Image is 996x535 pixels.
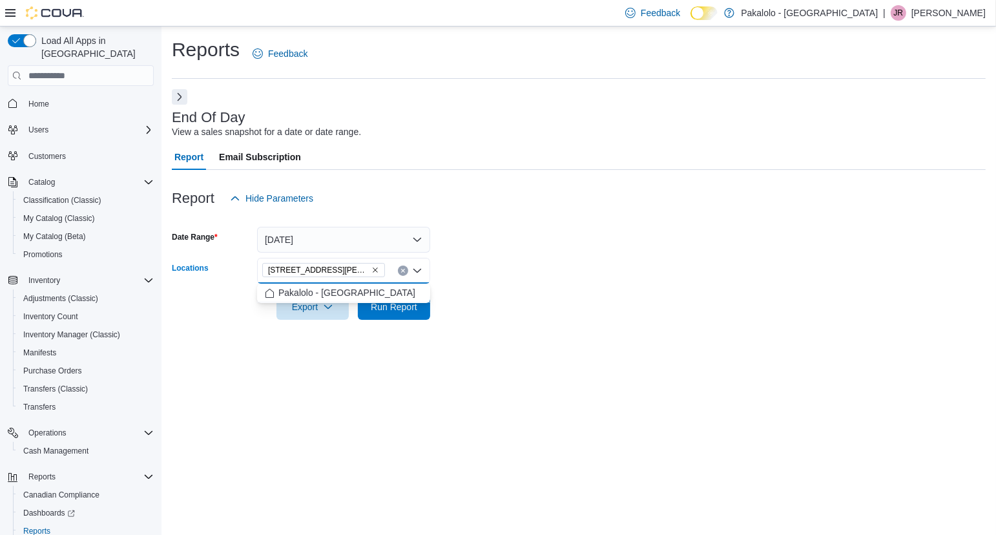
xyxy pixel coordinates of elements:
a: Feedback [247,41,313,67]
div: Choose from the following options [257,284,430,302]
a: Home [23,96,54,112]
button: Remove 385 Tompkins Avenue from selection in this group [371,266,379,274]
button: Users [3,121,159,139]
span: Manifests [18,345,154,361]
span: Adjustments (Classic) [23,293,98,304]
span: 385 Tompkins Avenue [262,263,385,277]
span: Customers [28,151,66,162]
p: [PERSON_NAME] [911,5,986,21]
button: Operations [3,424,159,442]
span: My Catalog (Beta) [18,229,154,244]
p: | [883,5,886,21]
span: Purchase Orders [18,363,154,379]
button: Inventory Count [13,308,159,326]
a: Dashboards [13,504,159,522]
span: Catalog [28,177,55,187]
button: Export [276,294,349,320]
span: Feedback [641,6,680,19]
button: My Catalog (Classic) [13,209,159,227]
h1: Reports [172,37,240,63]
span: JR [894,5,904,21]
a: Transfers (Classic) [18,381,93,397]
h3: Report [172,191,214,206]
span: Email Subscription [219,144,301,170]
span: Promotions [23,249,63,260]
span: Cash Management [23,446,88,456]
a: My Catalog (Classic) [18,211,100,226]
button: Hide Parameters [225,185,318,211]
span: Dark Mode [690,20,691,21]
span: Load All Apps in [GEOGRAPHIC_DATA] [36,34,154,60]
a: Classification (Classic) [18,193,107,208]
button: Promotions [13,246,159,264]
button: Customers [3,147,159,165]
button: Transfers [13,398,159,416]
span: Reports [23,469,154,485]
span: Inventory Manager (Classic) [23,330,120,340]
span: Run Report [371,300,417,313]
span: Promotions [18,247,154,262]
button: Manifests [13,344,159,362]
span: Operations [23,425,154,441]
span: Classification (Classic) [18,193,154,208]
a: Dashboards [18,505,80,521]
span: Feedback [268,47,307,60]
span: Dashboards [23,508,75,518]
span: Adjustments (Classic) [18,291,154,306]
span: Manifests [23,348,56,358]
button: Reports [3,468,159,486]
span: Inventory [28,275,60,286]
a: Purchase Orders [18,363,87,379]
button: Pakalolo - [GEOGRAPHIC_DATA] [257,284,430,302]
a: Adjustments (Classic) [18,291,103,306]
span: Canadian Compliance [18,487,154,503]
button: Reports [23,469,61,485]
span: My Catalog (Classic) [18,211,154,226]
button: Canadian Compliance [13,486,159,504]
button: Next [172,89,187,105]
span: [STREET_ADDRESS][PERSON_NAME] [268,264,369,277]
button: Purchase Orders [13,362,159,380]
button: Catalog [23,174,60,190]
span: Hide Parameters [245,192,313,205]
button: [DATE] [257,227,430,253]
span: Home [28,99,49,109]
span: Transfers (Classic) [18,381,154,397]
a: Cash Management [18,443,94,459]
a: Manifests [18,345,61,361]
button: Transfers (Classic) [13,380,159,398]
button: Home [3,94,159,112]
p: Pakalolo - [GEOGRAPHIC_DATA] [741,5,878,21]
a: Transfers [18,399,61,415]
span: Inventory Count [18,309,154,324]
div: Justin Rochon [891,5,906,21]
span: Users [28,125,48,135]
div: View a sales snapshot for a date or date range. [172,125,361,139]
span: Inventory [23,273,154,288]
span: Report [174,144,203,170]
span: Transfers [23,402,56,412]
a: Inventory Manager (Classic) [18,327,125,342]
span: Classification (Classic) [23,195,101,205]
span: Reports [28,472,56,482]
button: Classification (Classic) [13,191,159,209]
button: Inventory Manager (Classic) [13,326,159,344]
button: Users [23,122,54,138]
a: Promotions [18,247,68,262]
span: Inventory Manager (Classic) [18,327,154,342]
a: Canadian Compliance [18,487,105,503]
button: Clear input [398,266,408,276]
label: Date Range [172,232,218,242]
h3: End Of Day [172,110,245,125]
span: Catalog [23,174,154,190]
span: Transfers [18,399,154,415]
span: Home [23,95,154,111]
span: Purchase Orders [23,366,82,376]
img: Cova [26,6,84,19]
button: Cash Management [13,442,159,460]
span: Export [284,294,341,320]
button: Operations [23,425,72,441]
button: Close list of options [412,266,422,276]
a: My Catalog (Beta) [18,229,91,244]
span: Customers [23,148,154,164]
